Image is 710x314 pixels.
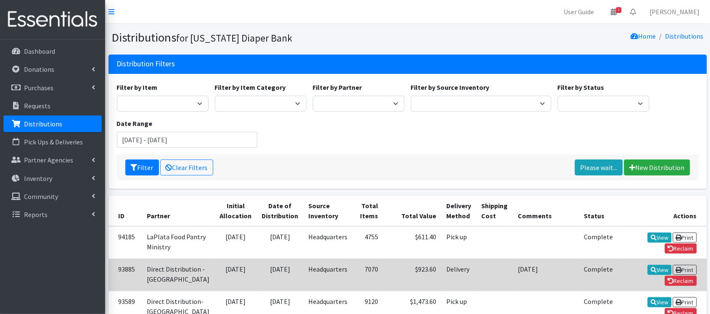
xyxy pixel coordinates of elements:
[665,276,697,286] a: Reclaim
[513,259,579,291] td: [DATE]
[117,60,175,68] h3: Distribution Filters
[117,118,153,128] label: Date Range
[215,196,257,226] th: Initial Allocation
[24,65,54,73] p: Donations
[353,226,384,259] td: 4755
[477,196,513,226] th: Shipping Cost
[117,132,258,148] input: January 1, 2011 - December 31, 2011
[3,206,102,223] a: Reports
[384,196,442,226] th: Total Value
[575,160,623,175] a: Please wait...
[3,61,102,78] a: Donations
[353,259,384,291] td: 7070
[648,233,672,243] a: View
[616,7,622,13] span: 1
[442,259,477,291] td: Delivery
[215,259,257,291] td: [DATE]
[604,3,624,20] a: 1
[3,5,102,34] img: HumanEssentials
[618,196,707,226] th: Actions
[624,160,690,175] a: New Distribution
[673,233,697,243] a: Print
[304,226,353,259] td: Headquarters
[579,196,618,226] th: Status
[112,30,405,45] h1: Distributions
[24,47,55,55] p: Dashboard
[257,259,304,291] td: [DATE]
[557,3,601,20] a: User Guide
[673,265,697,275] a: Print
[3,133,102,150] a: Pick Ups & Deliveries
[257,226,304,259] td: [DATE]
[665,243,697,254] a: Reclaim
[117,82,158,92] label: Filter by Item
[3,152,102,168] a: Partner Agencies
[673,297,697,307] a: Print
[3,188,102,205] a: Community
[109,226,142,259] td: 94185
[3,79,102,96] a: Purchases
[353,196,384,226] th: Total Items
[142,259,215,291] td: Direct Distribution - [GEOGRAPHIC_DATA]
[648,265,672,275] a: View
[304,259,353,291] td: Headquarters
[631,32,656,40] a: Home
[442,226,477,259] td: Pick up
[142,196,215,226] th: Partner
[3,43,102,60] a: Dashboard
[160,160,213,175] a: Clear Filters
[109,196,142,226] th: ID
[579,259,618,291] td: Complete
[3,115,102,132] a: Distributions
[24,102,50,110] p: Requests
[665,32,704,40] a: Distributions
[3,170,102,187] a: Inventory
[24,156,73,164] p: Partner Agencies
[109,259,142,291] td: 93885
[125,160,159,175] button: Filter
[215,226,257,259] td: [DATE]
[24,174,52,183] p: Inventory
[24,84,53,92] p: Purchases
[579,226,618,259] td: Complete
[215,82,286,92] label: Filter by Item Category
[24,192,58,201] p: Community
[558,82,604,92] label: Filter by Status
[313,82,362,92] label: Filter by Partner
[24,210,48,219] p: Reports
[643,3,707,20] a: [PERSON_NAME]
[513,196,579,226] th: Comments
[384,226,442,259] td: $611.40
[24,138,83,146] p: Pick Ups & Deliveries
[3,97,102,114] a: Requests
[24,120,62,128] p: Distributions
[411,82,490,92] label: Filter by Source Inventory
[648,297,672,307] a: View
[177,32,293,44] small: for [US_STATE] Diaper Bank
[257,196,304,226] th: Date of Distribution
[442,196,477,226] th: Delivery Method
[142,226,215,259] td: LaPlata Food Pantry Ministry
[304,196,353,226] th: Source Inventory
[384,259,442,291] td: $923.60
